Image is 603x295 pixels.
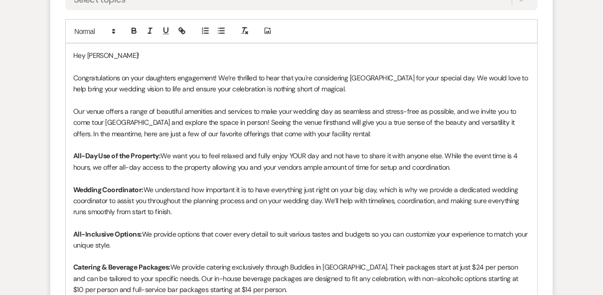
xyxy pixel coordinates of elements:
strong: Catering & Beverage Packages: [73,263,170,272]
p: Congratulations on your daughters engagement! We’re thrilled to hear that you're considering [GEO... [73,72,530,95]
p: We want you to feel relaxed and fully enjoy YOUR day and not have to share it with anyone else. W... [73,150,530,173]
p: Hey [PERSON_NAME]! [73,50,530,61]
strong: All-Day Use of the Property: [73,151,160,160]
p: We provide options that cover every detail to suit various tastes and budgets so you can customiz... [73,229,530,251]
p: We understand how important it is to have everything just right on your big day, which is why we ... [73,184,530,218]
strong: All-Inclusive Options: [73,230,142,239]
p: Our venue offers a range of beautiful amenities and services to make your wedding day as seamless... [73,106,530,139]
strong: Wedding Coordinator: [73,185,144,194]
